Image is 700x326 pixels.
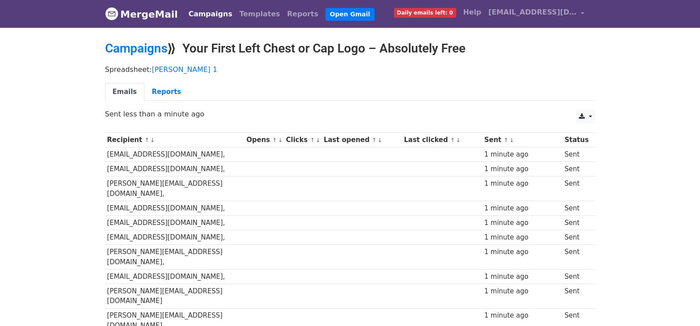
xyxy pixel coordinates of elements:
[372,137,377,143] a: ↑
[394,8,456,18] span: Daily emails left: 0
[278,137,283,143] a: ↓
[105,245,245,270] td: [PERSON_NAME][EMAIL_ADDRESS][DOMAIN_NAME],
[185,5,236,23] a: Campaigns
[484,179,560,189] div: 1 minute ago
[484,150,560,160] div: 1 minute ago
[482,133,563,147] th: Sent
[378,137,382,143] a: ↓
[484,247,560,257] div: 1 minute ago
[105,41,167,56] a: Campaigns
[484,164,560,174] div: 1 minute ago
[484,311,560,321] div: 1 minute ago
[105,216,245,230] td: [EMAIL_ADDRESS][DOMAIN_NAME],
[105,230,245,245] td: [EMAIL_ADDRESS][DOMAIN_NAME],
[460,4,485,21] a: Help
[244,133,284,147] th: Opens
[325,8,375,21] a: Open Gmail
[488,7,577,18] span: [EMAIL_ADDRESS][DOMAIN_NAME]
[105,109,595,119] p: Sent less than a minute ago
[105,83,144,101] a: Emails
[284,5,322,23] a: Reports
[105,41,595,56] h2: ⟫ Your First Left Chest or Cap Logo – Absolutely Free
[504,137,509,143] a: ↑
[562,133,590,147] th: Status
[402,133,482,147] th: Last clicked
[562,284,590,308] td: Sent
[105,162,245,176] td: [EMAIL_ADDRESS][DOMAIN_NAME],
[316,137,321,143] a: ↓
[509,137,514,143] a: ↓
[105,201,245,215] td: [EMAIL_ADDRESS][DOMAIN_NAME],
[152,65,217,74] a: [PERSON_NAME] 1
[562,147,590,162] td: Sent
[105,176,245,201] td: [PERSON_NAME][EMAIL_ADDRESS][DOMAIN_NAME],
[284,133,322,147] th: Clicks
[484,272,560,282] div: 1 minute ago
[562,269,590,284] td: Sent
[322,133,402,147] th: Last opened
[485,4,588,24] a: [EMAIL_ADDRESS][DOMAIN_NAME]
[105,5,178,23] a: MergeMail
[450,137,455,143] a: ↑
[144,137,149,143] a: ↑
[484,232,560,243] div: 1 minute ago
[105,133,245,147] th: Recipient
[310,137,315,143] a: ↑
[562,162,590,176] td: Sent
[562,245,590,270] td: Sent
[562,216,590,230] td: Sent
[105,284,245,308] td: [PERSON_NAME][EMAIL_ADDRESS][DOMAIN_NAME]
[390,4,460,21] a: Daily emails left: 0
[105,147,245,162] td: [EMAIL_ADDRESS][DOMAIN_NAME],
[272,137,277,143] a: ↑
[484,218,560,228] div: 1 minute ago
[484,286,560,296] div: 1 minute ago
[484,203,560,214] div: 1 minute ago
[105,65,595,74] p: Spreadsheet:
[150,137,155,143] a: ↓
[144,83,189,101] a: Reports
[105,7,118,20] img: MergeMail logo
[562,176,590,201] td: Sent
[562,230,590,245] td: Sent
[236,5,284,23] a: Templates
[456,137,461,143] a: ↓
[562,201,590,215] td: Sent
[105,269,245,284] td: [EMAIL_ADDRESS][DOMAIN_NAME],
